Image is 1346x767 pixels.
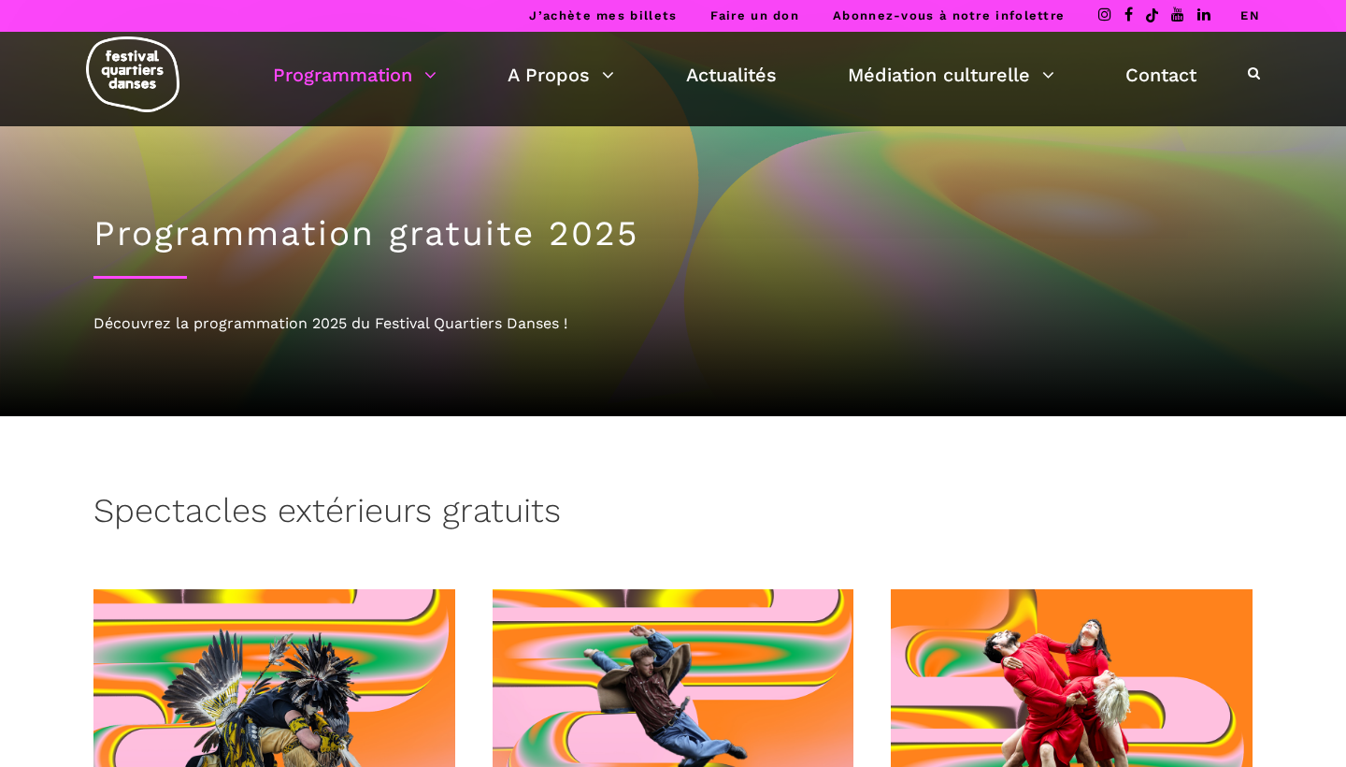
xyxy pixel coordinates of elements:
[93,491,561,538] h3: Spectacles extérieurs gratuits
[93,311,1253,336] div: Découvrez la programmation 2025 du Festival Quartiers Danses !
[93,213,1253,254] h1: Programmation gratuite 2025
[273,59,437,91] a: Programmation
[529,8,677,22] a: J’achète mes billets
[710,8,799,22] a: Faire un don
[86,36,179,112] img: logo-fqd-med
[1240,8,1260,22] a: EN
[833,8,1065,22] a: Abonnez-vous à notre infolettre
[508,59,614,91] a: A Propos
[848,59,1054,91] a: Médiation culturelle
[1125,59,1196,91] a: Contact
[686,59,777,91] a: Actualités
